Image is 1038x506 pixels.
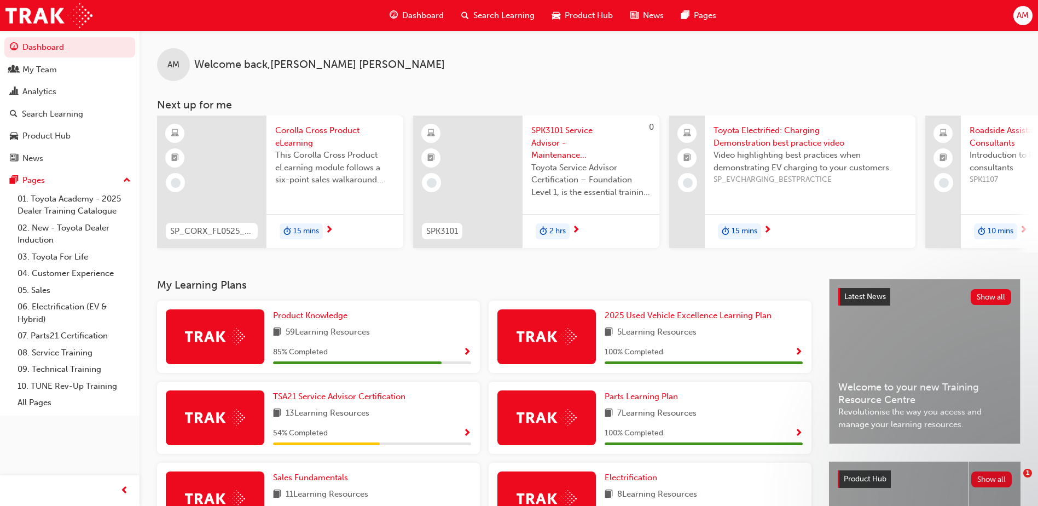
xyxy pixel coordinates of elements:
[273,311,347,320] span: Product Knowledge
[649,122,654,132] span: 0
[795,427,803,440] button: Show Progress
[13,298,135,327] a: 06. Electrification (EV & Hybrid)
[714,124,907,149] span: Toyota Electrified: Charging Demonstration best practice video
[157,116,403,248] a: SP_CORX_FL0525_ELCorolla Cross Product eLearningThis Corolla Cross Product eLearning module follo...
[4,148,135,169] a: News
[4,37,135,58] a: Dashboard
[10,154,18,164] span: news-icon
[795,346,803,359] button: Show Progress
[940,127,947,141] span: laptop-icon
[971,289,1012,305] button: Show all
[565,9,613,22] span: Product Hub
[10,176,18,186] span: pages-icon
[605,392,678,401] span: Parts Learning Plan
[13,220,135,249] a: 02. New - Toyota Dealer Induction
[978,225,985,239] span: duration-icon
[605,473,657,482] span: Electrification
[463,346,471,359] button: Show Progress
[273,309,352,322] a: Product Knowledge
[390,9,398,22] span: guage-icon
[426,225,458,238] span: SPK3101
[722,225,729,239] span: duration-icon
[4,104,135,124] a: Search Learning
[273,472,352,484] a: Sales Fundamentals
[1001,469,1027,495] iframe: Intercom live chat
[170,225,253,238] span: SP_CORX_FL0525_EL
[1017,9,1029,22] span: AM
[605,346,663,359] span: 100 % Completed
[413,116,659,248] a: 0SPK3101SPK3101 Service Advisor - Maintenance Reminder & Appointment Booking (eLearning)Toyota Se...
[283,225,291,239] span: duration-icon
[643,9,664,22] span: News
[829,279,1020,444] a: Latest NewsShow allWelcome to your new Training Resource CentreRevolutionise the way you access a...
[273,346,328,359] span: 85 % Completed
[194,59,445,71] span: Welcome back , [PERSON_NAME] [PERSON_NAME]
[22,152,43,165] div: News
[463,427,471,440] button: Show Progress
[4,170,135,191] button: Pages
[517,328,577,345] img: Trak
[286,326,370,340] span: 59 Learning Resources
[13,394,135,411] a: All Pages
[844,292,886,301] span: Latest News
[838,381,1011,406] span: Welcome to your new Training Resource Centre
[988,225,1013,238] span: 10 mins
[795,348,803,358] span: Show Progress
[714,174,907,186] span: SP_EVCHARGING_BESTPRACTICE
[605,427,663,440] span: 100 % Completed
[461,9,469,22] span: search-icon
[286,407,369,421] span: 13 Learning Resources
[630,9,639,22] span: news-icon
[10,131,18,141] span: car-icon
[4,82,135,102] a: Analytics
[157,279,811,291] h3: My Learning Plans
[1023,469,1032,478] span: 1
[605,472,662,484] a: Electrification
[838,288,1011,306] a: Latest NewsShow all
[10,87,18,97] span: chart-icon
[543,4,622,27] a: car-iconProduct Hub
[402,9,444,22] span: Dashboard
[1019,226,1028,235] span: next-icon
[13,249,135,266] a: 03. Toyota For Life
[273,407,281,421] span: book-icon
[123,174,131,188] span: up-icon
[939,178,949,188] span: learningRecordVerb_NONE-icon
[683,151,691,165] span: booktick-icon
[617,326,697,340] span: 5 Learning Resources
[185,409,245,426] img: Trak
[5,3,92,28] a: Trak
[13,378,135,395] a: 10. TUNE Rev-Up Training
[617,488,697,502] span: 8 Learning Resources
[13,344,135,361] a: 08. Service Training
[617,407,697,421] span: 7 Learning Resources
[140,99,1038,111] h3: Next up for me
[683,127,691,141] span: laptop-icon
[171,178,181,188] span: learningRecordVerb_NONE-icon
[714,149,907,174] span: Video highlighting best practices when demonstrating EV charging to your customers.
[4,126,135,146] a: Product Hub
[10,43,18,53] span: guage-icon
[681,9,689,22] span: pages-icon
[4,60,135,80] a: My Team
[669,116,915,248] a: Toyota Electrified: Charging Demonstration best practice videoVideo highlighting best practices w...
[13,282,135,299] a: 05. Sales
[275,124,395,149] span: Corolla Cross Product eLearning
[273,473,348,482] span: Sales Fundamentals
[971,472,1012,487] button: Show all
[273,488,281,502] span: book-icon
[120,484,129,498] span: prev-icon
[838,470,1012,488] a: Product HubShow all
[10,65,18,75] span: people-icon
[605,311,772,320] span: 2025 Used Vehicle Excellence Learning Plan
[549,225,566,238] span: 2 hrs
[844,474,886,484] span: Product Hub
[572,226,580,235] span: next-icon
[605,309,776,322] a: 2025 Used Vehicle Excellence Learning Plan
[463,429,471,439] span: Show Progress
[453,4,543,27] a: search-iconSearch Learning
[10,110,18,119] span: search-icon
[763,226,772,235] span: next-icon
[286,488,368,502] span: 11 Learning Resources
